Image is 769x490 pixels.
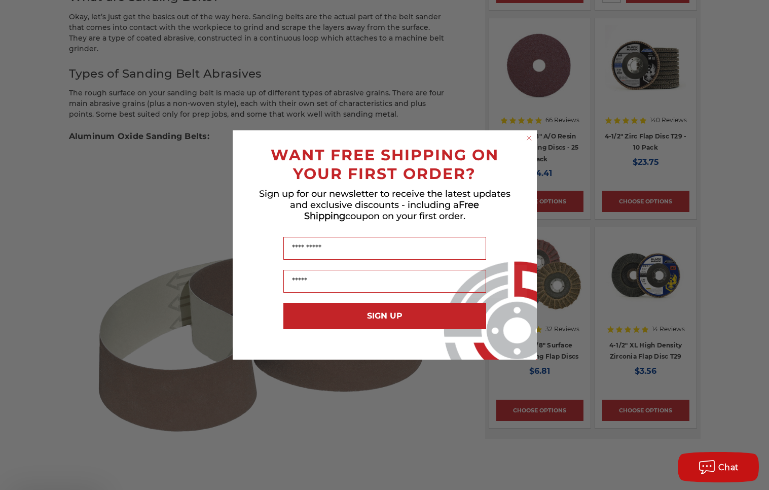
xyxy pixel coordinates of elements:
[283,303,486,329] button: SIGN UP
[283,270,486,293] input: Email
[678,452,759,482] button: Chat
[259,188,510,222] span: Sign up for our newsletter to receive the latest updates and exclusive discounts - including a co...
[524,133,534,143] button: Close dialog
[304,199,480,222] span: Free Shipping
[271,146,499,183] span: WANT FREE SHIPPING ON YOUR FIRST ORDER?
[718,463,739,472] span: Chat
